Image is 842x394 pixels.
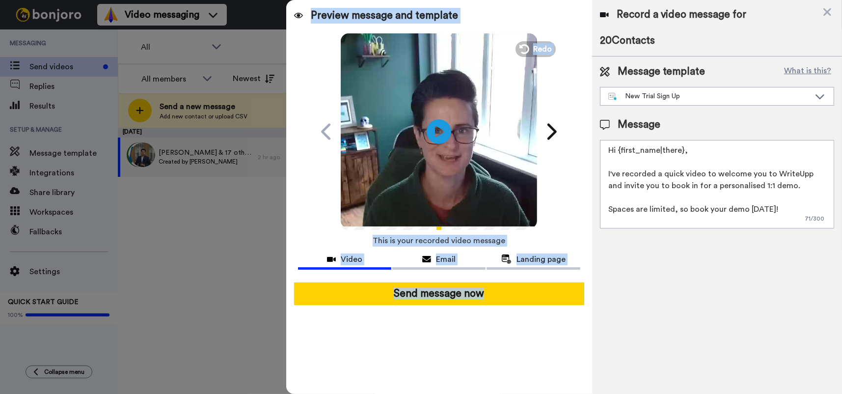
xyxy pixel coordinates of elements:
button: Send message now [294,282,584,305]
span: Email [436,253,456,265]
img: nextgen-template.svg [608,93,618,101]
span: This is your recorded video message [373,230,505,252]
button: What is this? [781,64,834,79]
span: Message [618,117,660,132]
span: Landing page [516,253,566,265]
div: New Trial Sign Up [608,91,810,101]
span: Video [341,253,362,265]
textarea: Hi {first_name|there}, I've recorded a quick video to welcome you to WriteUpp and invite you to b... [600,140,834,228]
span: Message template [618,64,706,79]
